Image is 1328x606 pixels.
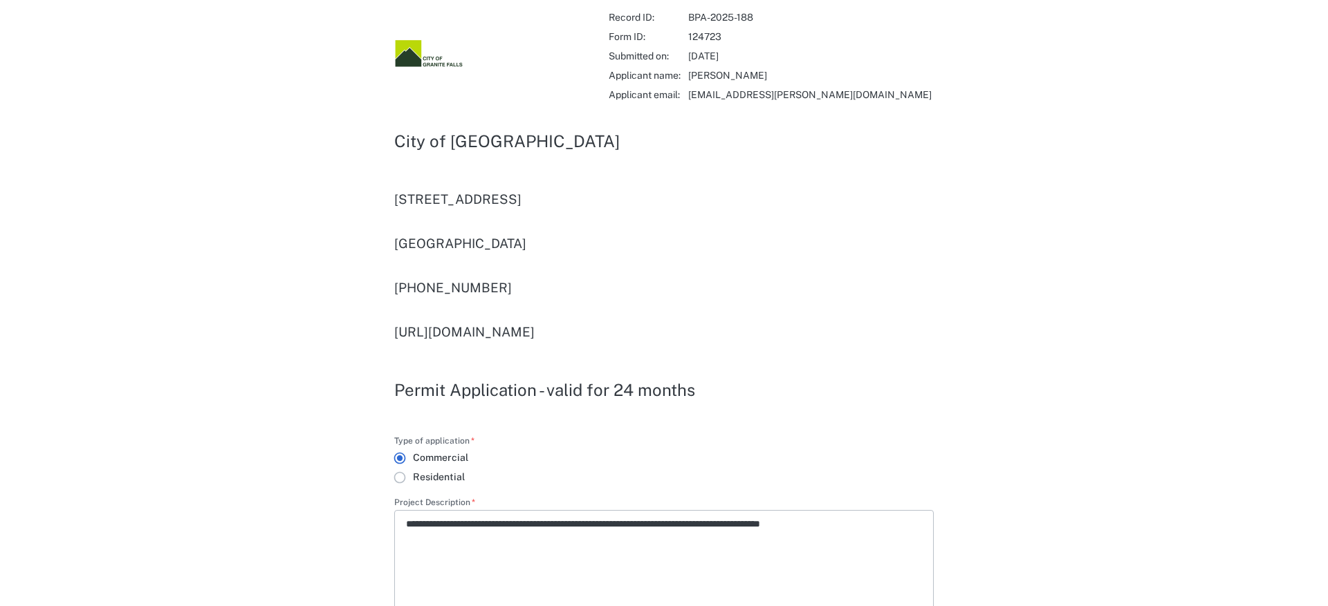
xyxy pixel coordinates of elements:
[394,437,479,448] label: Type of application
[608,86,686,104] td: Applicant email:
[394,279,934,296] h3: [PHONE_NUMBER]
[688,66,932,84] td: [PERSON_NAME]
[688,8,932,26] td: BPA-2025-188
[608,28,686,46] td: Form ID:
[394,381,934,398] h2: Permit Application - valid for 24 months
[413,471,465,484] span: Residential
[608,66,686,84] td: Applicant name:
[394,323,934,340] h3: [URL][DOMAIN_NAME]
[608,8,686,26] td: Record ID:
[608,47,686,65] td: Submitted on:
[394,498,934,510] label: Project Description
[394,191,934,207] h3: [STREET_ADDRESS]
[394,133,934,149] h2: City of [GEOGRAPHIC_DATA]
[413,451,468,465] span: Commercial
[394,38,463,69] img: Granite Falls
[688,47,932,65] td: [DATE]
[394,235,934,252] h3: [GEOGRAPHIC_DATA]
[688,89,932,100] a: [EMAIL_ADDRESS][PERSON_NAME][DOMAIN_NAME]
[688,28,932,46] td: 124723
